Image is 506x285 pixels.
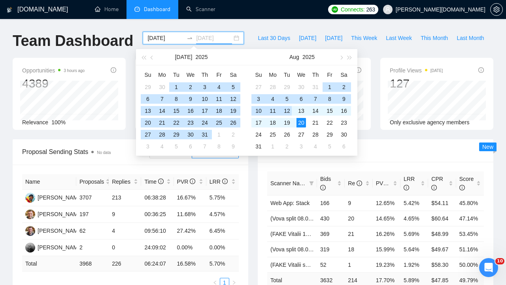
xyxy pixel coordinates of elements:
[357,180,362,186] span: info-circle
[172,82,181,92] div: 1
[155,105,169,117] td: 2025-07-14
[143,130,153,139] div: 27
[386,34,412,42] span: Last Week
[270,180,307,186] span: Scanner Name
[323,81,337,93] td: 2025-08-01
[495,258,504,264] span: 10
[337,141,351,152] td: 2025-09-06
[282,142,292,151] div: 2
[198,105,212,117] td: 2025-07-17
[190,179,195,184] span: info-circle
[251,129,266,141] td: 2025-08-24
[228,142,238,151] div: 9
[400,195,428,211] td: 5.42%
[457,34,484,42] span: Last Month
[22,66,85,75] span: Opportunities
[183,105,198,117] td: 2025-07-16
[183,117,198,129] td: 2025-07-23
[251,141,266,152] td: 2025-08-31
[144,6,170,13] span: Dashboard
[280,93,294,105] td: 2025-08-05
[337,93,351,105] td: 2025-08-09
[186,94,195,104] div: 9
[389,180,394,186] span: info-circle
[337,117,351,129] td: 2025-08-23
[22,119,48,125] span: Relevance
[311,94,320,104] div: 7
[311,82,320,92] div: 31
[289,49,299,65] button: Aug
[200,106,210,116] div: 17
[254,142,263,151] div: 31
[200,142,210,151] div: 7
[270,246,387,253] a: (Vova split 08.07) Full-stack (Yes Prompt 13.08)
[332,6,338,13] img: upwork-logo.png
[25,209,35,219] img: VS
[177,179,196,185] span: PVR
[141,129,155,141] td: 2025-07-27
[212,68,226,81] th: Fr
[169,117,183,129] td: 2025-07-22
[169,105,183,117] td: 2025-07-15
[174,206,206,223] td: 11.68%
[294,81,308,93] td: 2025-07-30
[141,141,155,152] td: 2025-08-03
[143,82,153,92] div: 29
[337,129,351,141] td: 2025-08-30
[76,190,109,206] td: 3707
[459,185,465,190] span: info-circle
[22,174,76,190] th: Name
[266,105,280,117] td: 2025-08-11
[311,118,320,127] div: 21
[302,49,315,65] button: 2025
[311,130,320,139] div: 28
[296,118,306,127] div: 20
[258,34,290,42] span: Last 30 Days
[416,32,452,44] button: This Month
[22,76,85,91] div: 4389
[155,129,169,141] td: 2025-07-28
[183,93,198,105] td: 2025-07-09
[345,211,372,226] td: 20
[141,105,155,117] td: 2025-07-13
[254,82,263,92] div: 27
[325,94,334,104] div: 8
[356,67,361,73] span: info-circle
[174,190,206,206] td: 16.67%
[196,34,232,42] input: End date
[25,194,83,200] a: VS[PERSON_NAME]
[251,81,266,93] td: 2025-07-27
[186,130,195,139] div: 30
[141,206,174,223] td: 00:36:25
[280,141,294,152] td: 2025-09-02
[214,106,224,116] div: 18
[325,106,334,116] div: 15
[294,117,308,129] td: 2025-08-20
[296,142,306,151] div: 3
[280,117,294,129] td: 2025-08-19
[210,179,228,185] span: LRR
[228,130,238,139] div: 2
[144,179,163,185] span: Time
[268,82,278,92] div: 28
[254,94,263,104] div: 3
[308,105,323,117] td: 2025-08-14
[212,93,226,105] td: 2025-07-11
[317,211,345,226] td: 430
[13,32,133,50] h1: Team Dashboard
[308,81,323,93] td: 2025-07-31
[490,3,503,16] button: setting
[143,142,153,151] div: 3
[294,141,308,152] td: 2025-09-03
[311,106,320,116] div: 14
[232,280,236,285] span: right
[404,185,409,190] span: info-circle
[266,81,280,93] td: 2025-07-28
[198,93,212,105] td: 2025-07-10
[390,119,470,125] span: Only exclusive agency members
[214,82,224,92] div: 4
[157,82,167,92] div: 30
[141,117,155,129] td: 2025-07-20
[337,105,351,117] td: 2025-08-16
[183,129,198,141] td: 2025-07-30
